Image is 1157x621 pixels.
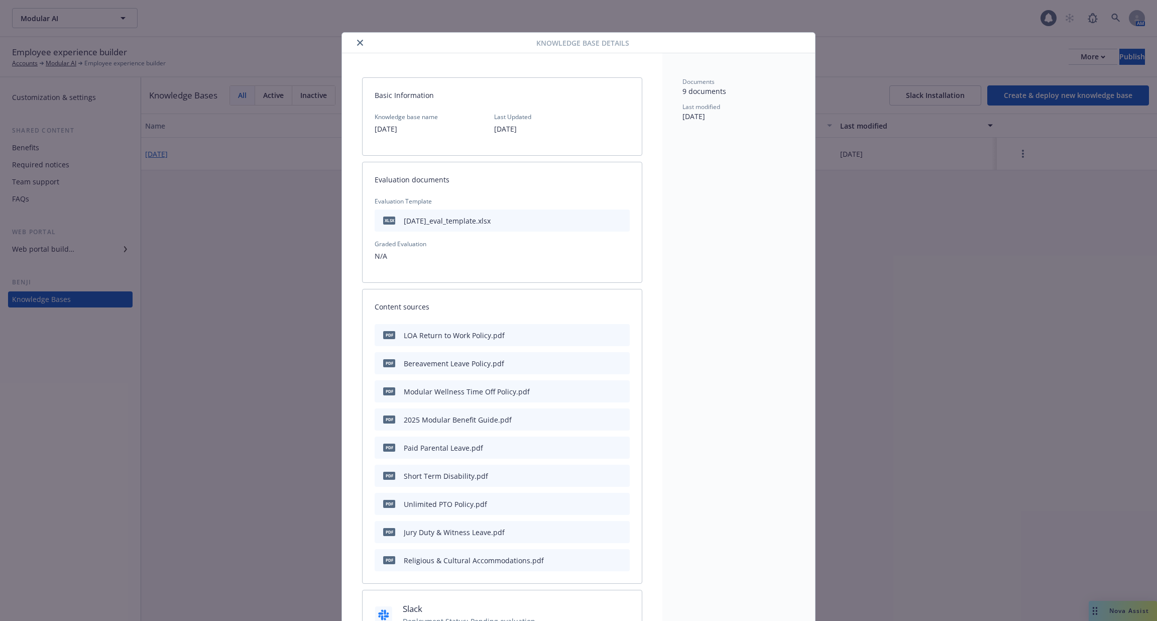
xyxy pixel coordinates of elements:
button: download file [601,499,609,509]
button: download file [618,216,626,226]
button: download file [601,527,609,538]
span: Evaluation Template [375,197,630,205]
button: preview file [617,415,626,425]
span: Last Updated [494,113,531,121]
span: Knowledge base details [536,38,629,48]
div: Unlimited PTO Policy.pdf [404,499,487,509]
span: Documents [682,77,715,86]
p: N/A [375,250,630,262]
button: download file [601,358,609,369]
button: download file [601,330,609,341]
span: pdf [383,444,395,451]
button: preview file [617,443,626,453]
span: pdf [383,359,395,367]
button: preview file [617,471,626,481]
span: Graded Evaluation [375,240,630,248]
div: Evaluation documents [363,162,642,197]
button: download file [601,471,609,481]
div: Modular Wellness Time Off Policy.pdf [404,386,530,397]
span: xlsx [383,217,395,224]
span: pdf [383,528,395,536]
p: [DATE] [494,123,531,135]
div: [DATE]_eval_template.xlsx [404,216,491,226]
span: pdf [383,556,395,564]
button: download file [601,555,609,566]
span: [DATE] [682,112,705,121]
span: pdf [383,416,395,423]
button: preview file [617,358,626,369]
span: pdf [383,500,395,507]
div: 2025 Modular Benefit Guide.pdf [404,415,512,425]
button: preview file [617,499,626,509]
button: close [354,37,366,49]
span: Knowledge base name [375,113,438,121]
span: pdf [383,472,395,479]
button: preview file [617,527,626,538]
span: Slack [403,602,535,615]
div: Basic Information [363,78,642,113]
button: download file [601,443,609,453]
button: preview file [617,386,626,397]
button: preview file [617,330,626,341]
button: preview file [617,555,626,566]
button: download file [601,415,609,425]
span: Last modified [682,102,720,111]
div: Content sources [363,289,642,324]
div: Paid Parental Leave.pdf [404,443,483,453]
span: 9 documents [682,86,726,96]
div: LOA Return to Work Policy.pdf [404,330,505,341]
div: Religious & Cultural Accommodations.pdf [404,555,544,566]
div: Short Term Disability.pdf [404,471,488,481]
div: Bereavement Leave Policy.pdf [404,358,504,369]
button: download file [601,386,609,397]
p: [DATE] [375,123,438,135]
span: pdf [383,387,395,395]
span: pdf [383,331,395,339]
div: Jury Duty & Witness Leave.pdf [404,527,505,538]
